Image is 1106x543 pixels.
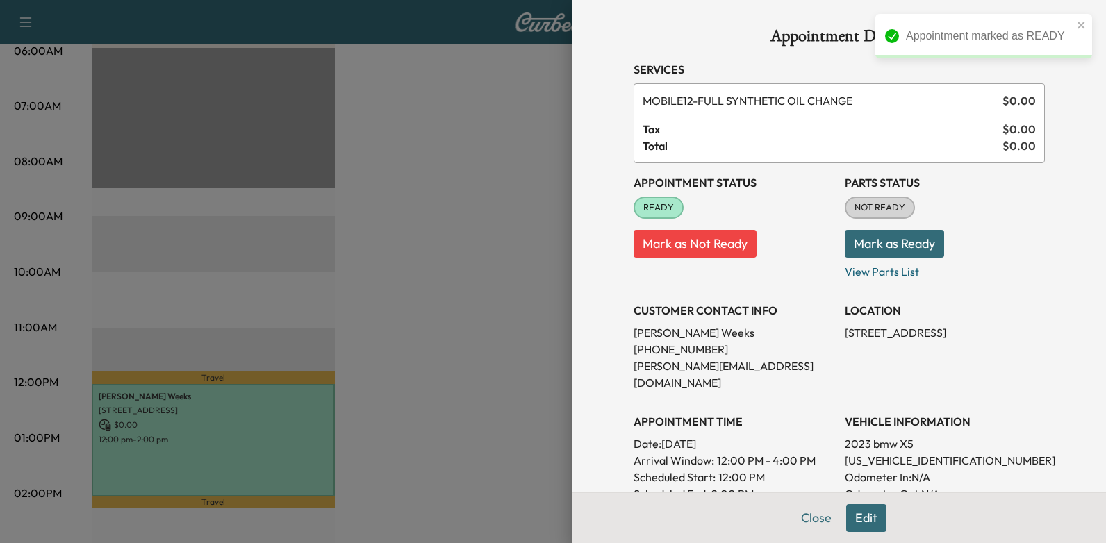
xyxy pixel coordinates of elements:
[643,121,1002,137] span: Tax
[634,469,716,485] p: Scheduled Start:
[845,258,1045,280] p: View Parts List
[643,92,997,109] span: FULL SYNTHETIC OIL CHANGE
[634,174,834,191] h3: Appointment Status
[846,504,886,532] button: Edit
[845,452,1045,469] p: [US_VEHICLE_IDENTIFICATION_NUMBER]
[906,28,1073,44] div: Appointment marked as READY
[792,504,841,532] button: Close
[845,230,944,258] button: Mark as Ready
[634,61,1045,78] h3: Services
[635,201,682,215] span: READY
[845,174,1045,191] h3: Parts Status
[643,137,1002,154] span: Total
[634,435,834,452] p: Date: [DATE]
[717,452,816,469] span: 12:00 PM - 4:00 PM
[1002,92,1036,109] span: $ 0.00
[711,485,754,502] p: 2:00 PM
[634,230,757,258] button: Mark as Not Ready
[634,485,709,502] p: Scheduled End:
[634,341,834,358] p: [PHONE_NUMBER]
[845,324,1045,341] p: [STREET_ADDRESS]
[845,469,1045,485] p: Odometer In: N/A
[634,324,834,341] p: [PERSON_NAME] Weeks
[846,201,914,215] span: NOT READY
[1002,137,1036,154] span: $ 0.00
[1002,121,1036,137] span: $ 0.00
[634,413,834,430] h3: APPOINTMENT TIME
[845,485,1045,502] p: Odometer Out: N/A
[718,469,765,485] p: 12:00 PM
[845,302,1045,319] h3: LOCATION
[845,413,1045,430] h3: VEHICLE INFORMATION
[634,302,834,319] h3: CUSTOMER CONTACT INFO
[634,28,1045,50] h1: Appointment Details
[634,452,834,469] p: Arrival Window:
[845,435,1045,452] p: 2023 bmw X5
[634,358,834,391] p: [PERSON_NAME][EMAIL_ADDRESS][DOMAIN_NAME]
[1077,19,1087,31] button: close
